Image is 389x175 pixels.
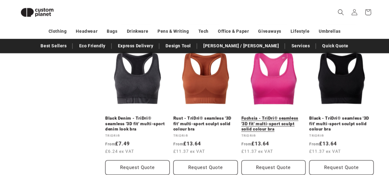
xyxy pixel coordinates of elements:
summary: Search [334,5,348,19]
a: Office & Paper [218,26,249,37]
a: Quick Quote [319,40,352,51]
a: Tech [198,26,208,37]
a: Drinkware [127,26,148,37]
img: Custom Planet [15,2,59,22]
a: Fuchsia - TriDri® seamless '3D fit' multi-sport sculpt solid colour bra [241,115,306,132]
button: Request Quote [105,160,170,175]
a: Services [288,40,313,51]
a: Headwear [76,26,97,37]
a: Giveaways [258,26,281,37]
a: Express Delivery [115,40,157,51]
a: Clothing [49,26,67,37]
a: Best Sellers [37,40,70,51]
a: [PERSON_NAME] / [PERSON_NAME] [200,40,282,51]
iframe: Chat Widget [286,108,389,175]
a: Lifestyle [291,26,309,37]
a: Eco Friendly [76,40,108,51]
a: Black Denim - TriDri® seamless '3D fit' multi-sport denim look bra [105,115,170,132]
a: Umbrellas [319,26,340,37]
button: Request Quote [241,160,306,175]
a: Pens & Writing [158,26,189,37]
a: Bags [107,26,117,37]
a: Design Tool [162,40,194,51]
button: Request Quote [173,160,238,175]
a: Rust - TriDri® seamless '3D fit' multi-sport sculpt solid colour bra [173,115,238,132]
